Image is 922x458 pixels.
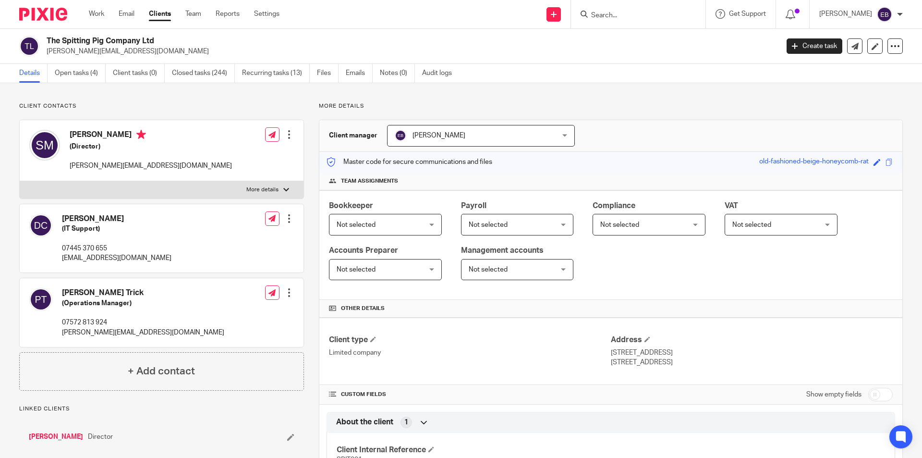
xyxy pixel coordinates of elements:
p: More details [319,102,903,110]
span: Not selected [469,266,508,273]
a: Open tasks (4) [55,64,106,83]
h4: [PERSON_NAME] Trick [62,288,224,298]
h5: (IT Support) [62,224,171,234]
a: Work [89,9,104,19]
a: Settings [254,9,279,19]
a: Reports [216,9,240,19]
span: Not selected [600,222,639,228]
div: old-fashioned-beige-honeycomb-rat [759,157,869,168]
p: [PERSON_NAME][EMAIL_ADDRESS][DOMAIN_NAME] [70,161,232,171]
p: Master code for secure communications and files [327,157,492,167]
a: Create task [787,38,842,54]
span: Compliance [593,202,635,210]
a: Emails [346,64,373,83]
span: 1 [404,418,408,427]
img: Pixie [19,8,67,21]
h4: Address [611,335,893,345]
p: [PERSON_NAME][EMAIL_ADDRESS][DOMAIN_NAME] [47,47,772,56]
span: [PERSON_NAME] [412,132,465,139]
p: More details [246,186,279,194]
p: 07572 813 924 [62,318,224,327]
p: [STREET_ADDRESS] [611,348,893,358]
span: Not selected [469,222,508,228]
a: Details [19,64,48,83]
span: Get Support [729,11,766,17]
a: Closed tasks (244) [172,64,235,83]
span: Other details [341,305,385,312]
h4: [PERSON_NAME] [62,214,171,224]
img: svg%3E [29,214,52,237]
p: [PERSON_NAME][EMAIL_ADDRESS][DOMAIN_NAME] [62,328,224,337]
h4: CUSTOM FIELDS [329,391,611,398]
p: Limited company [329,348,611,358]
h4: + Add contact [128,364,195,379]
i: Primary [136,130,146,139]
h4: [PERSON_NAME] [70,130,232,142]
h2: The Spitting Pig Company Ltd [47,36,627,46]
h4: Client Internal Reference [337,445,611,455]
span: Not selected [337,222,376,228]
a: Email [119,9,134,19]
span: About the client [336,417,393,427]
img: svg%3E [29,130,60,161]
span: VAT [725,202,738,210]
span: Payroll [461,202,486,210]
img: svg%3E [877,7,892,22]
p: [PERSON_NAME] [819,9,872,19]
a: Audit logs [422,64,459,83]
span: Director [88,432,113,442]
span: Not selected [337,266,376,273]
a: Clients [149,9,171,19]
span: Bookkeeper [329,202,373,210]
p: [STREET_ADDRESS] [611,358,893,367]
p: [EMAIL_ADDRESS][DOMAIN_NAME] [62,253,171,263]
span: Not selected [732,222,771,228]
label: Show empty fields [806,390,861,399]
img: svg%3E [395,130,406,141]
p: 07445 370 655 [62,244,171,253]
input: Search [590,12,677,20]
h5: (Director) [70,142,232,151]
span: Management accounts [461,247,544,254]
a: Files [317,64,339,83]
a: Notes (0) [380,64,415,83]
a: Team [185,9,201,19]
p: Client contacts [19,102,304,110]
h4: Client type [329,335,611,345]
img: svg%3E [19,36,39,56]
span: Accounts Preparer [329,247,398,254]
a: Client tasks (0) [113,64,165,83]
h5: (Operations Manager) [62,298,224,308]
img: svg%3E [29,288,52,311]
span: Team assignments [341,177,398,185]
a: [PERSON_NAME] [29,432,83,442]
a: Recurring tasks (13) [242,64,310,83]
h3: Client manager [329,131,377,140]
p: Linked clients [19,405,304,413]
